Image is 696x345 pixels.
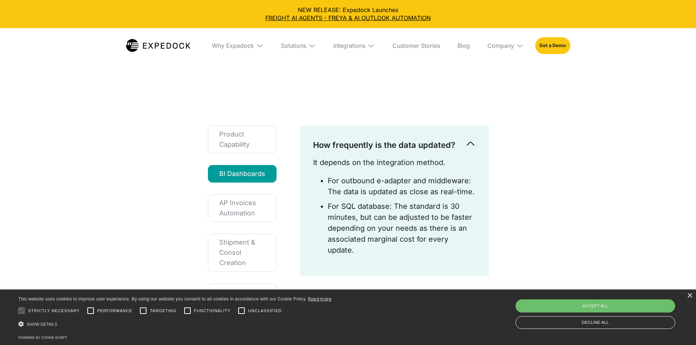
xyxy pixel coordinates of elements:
div: Integration / TMS [219,287,265,307]
div: NEW RELEASE: Expedock Launches [6,6,690,22]
a: Read more [308,296,332,302]
p: How frequently is the data updated? [313,139,455,151]
div: Why Expedock [206,28,269,63]
a: FREIGHT AI AGENTS - FREYA & AI OUTLOOK AUTOMATION [6,14,690,22]
div: AP Invoices Automation [219,198,265,218]
div: Integrations [327,28,381,63]
div: Accept all [516,299,675,313]
div: Show details [18,319,332,329]
span: Functionality [194,308,231,314]
div: Company [482,28,529,63]
div: Product Capability [219,129,265,150]
div: Close [687,293,692,299]
a: Customer Stories [387,28,446,63]
div: Shipment & Consol Creation [219,237,265,268]
div: Company [487,42,514,49]
a: Blog [452,28,476,63]
div: Why Expedock [212,42,254,49]
iframe: Chat Widget [659,310,696,345]
div: BI Dashboards [219,169,265,179]
li: For outbound e-adapter and middleware: The data is updated as close as real-time. [328,175,476,197]
span: This website uses cookies to improve user experience. By using our website you consent to all coo... [18,296,307,302]
li: For SQL database: The standard is 30 minutes, but can be adjusted to be faster depending on your ... [328,201,476,256]
p: It depends on the integration method. [313,157,476,168]
span: Show details [27,322,57,326]
span: Unclassified [248,308,282,314]
span: Strictly necessary [28,308,80,314]
a: Get a Demo [535,37,570,54]
div: Decline all [516,316,675,329]
div: Solutions [275,28,322,63]
span: Performance [97,308,133,314]
div: Integrations [333,42,365,49]
div: Solutions [281,42,306,49]
span: Targeting [150,308,176,314]
a: Powered by cookie-script [18,336,67,340]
